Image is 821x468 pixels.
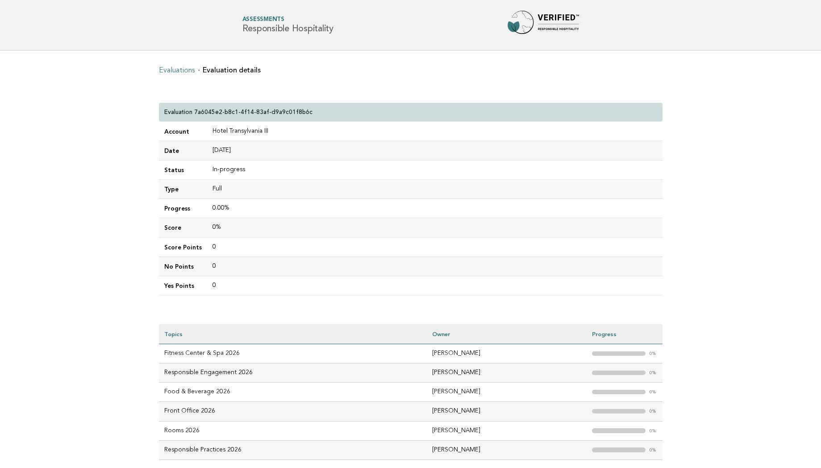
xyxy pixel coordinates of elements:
td: In-progress [207,160,663,180]
td: 0.00% [207,199,663,218]
td: Score [159,218,207,237]
th: Progress [587,324,663,344]
td: Status [159,160,207,180]
td: Food & Beverage 2026 [159,383,427,402]
th: Topics [159,324,427,344]
td: 0 [207,237,663,257]
td: Yes Points [159,276,207,295]
td: Account [159,122,207,141]
td: Hotel Transylvania III [207,122,663,141]
td: [PERSON_NAME] [427,383,586,402]
img: Forbes Travel Guide [508,11,579,39]
th: Owner [427,324,586,344]
em: 0% [649,390,657,395]
td: Type [159,180,207,199]
td: Fitness Center & Spa 2026 [159,344,427,363]
em: 0% [649,371,657,375]
td: 0 [207,276,663,295]
td: [PERSON_NAME] [427,402,586,421]
td: Rooms 2026 [159,421,427,440]
a: Evaluations [159,67,195,74]
li: Evaluation details [198,67,261,74]
span: Assessments [242,17,333,23]
em: 0% [649,409,657,414]
td: Responsible Engagement 2026 [159,363,427,383]
td: Date [159,141,207,160]
td: 0 [207,257,663,276]
em: 0% [649,351,657,356]
td: Full [207,180,663,199]
td: Score Points [159,237,207,257]
td: [PERSON_NAME] [427,421,586,440]
td: [PERSON_NAME] [427,440,586,460]
em: 0% [649,448,657,453]
td: Front Office 2026 [159,402,427,421]
h1: Responsible Hospitality [242,17,333,34]
td: No Points [159,257,207,276]
td: [PERSON_NAME] [427,363,586,383]
td: Responsible Practices 2026 [159,440,427,460]
td: Progress [159,199,207,218]
td: [PERSON_NAME] [427,344,586,363]
td: 0% [207,218,663,237]
td: [DATE] [207,141,663,160]
em: 0% [649,429,657,434]
p: Evaluation 7a6045e2-b8c1-4f14-83af-d9a9c01f8b6c [164,108,313,116]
